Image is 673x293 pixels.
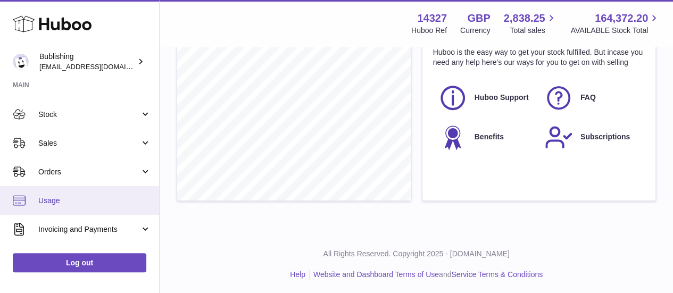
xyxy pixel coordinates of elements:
[13,54,29,70] img: internalAdmin-14327@internal.huboo.com
[417,11,447,26] strong: 14327
[290,270,305,279] a: Help
[39,62,156,71] span: [EMAIL_ADDRESS][DOMAIN_NAME]
[475,132,504,142] span: Benefits
[510,26,557,36] span: Total sales
[595,11,648,26] span: 164,372.20
[433,47,645,68] p: Huboo is the easy way to get your stock fulfilled. But incase you need any help here's our ways f...
[504,11,545,26] span: 2,838.25
[38,224,140,235] span: Invoicing and Payments
[451,270,543,279] a: Service Terms & Conditions
[13,253,146,272] a: Log out
[580,93,596,103] span: FAQ
[38,110,140,120] span: Stock
[168,249,664,259] p: All Rights Reserved. Copyright 2025 - [DOMAIN_NAME]
[544,123,639,152] a: Subscriptions
[570,26,660,36] span: AVAILABLE Stock Total
[467,11,490,26] strong: GBP
[38,138,140,148] span: Sales
[460,26,491,36] div: Currency
[438,123,534,152] a: Benefits
[411,26,447,36] div: Huboo Ref
[313,270,439,279] a: Website and Dashboard Terms of Use
[310,270,543,280] li: and
[504,11,558,36] a: 2,838.25 Total sales
[475,93,529,103] span: Huboo Support
[38,196,151,206] span: Usage
[38,167,140,177] span: Orders
[580,132,630,142] span: Subscriptions
[438,83,534,112] a: Huboo Support
[544,83,639,112] a: FAQ
[39,52,135,72] div: Bublishing
[570,11,660,36] a: 164,372.20 AVAILABLE Stock Total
